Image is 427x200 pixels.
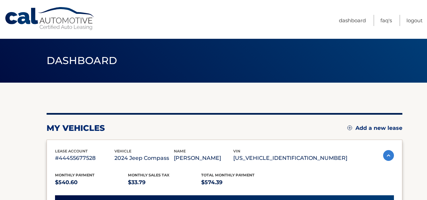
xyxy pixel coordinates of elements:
[128,178,201,187] p: $33.79
[47,54,117,67] span: Dashboard
[383,150,394,161] img: accordion-active.svg
[55,178,128,187] p: $540.60
[128,173,169,177] span: Monthly sales Tax
[55,149,88,153] span: lease account
[347,125,402,132] a: Add a new lease
[339,15,366,26] a: Dashboard
[201,178,274,187] p: $574.39
[233,149,240,153] span: vin
[114,153,174,163] p: 2024 Jeep Compass
[55,153,114,163] p: #44455677528
[347,125,352,130] img: add.svg
[201,173,255,177] span: Total Monthly Payment
[4,7,96,31] a: Cal Automotive
[174,149,186,153] span: name
[47,123,105,133] h2: my vehicles
[174,153,233,163] p: [PERSON_NAME]
[406,15,423,26] a: Logout
[55,173,95,177] span: Monthly Payment
[380,15,392,26] a: FAQ's
[233,153,347,163] p: [US_VEHICLE_IDENTIFICATION_NUMBER]
[114,149,131,153] span: vehicle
